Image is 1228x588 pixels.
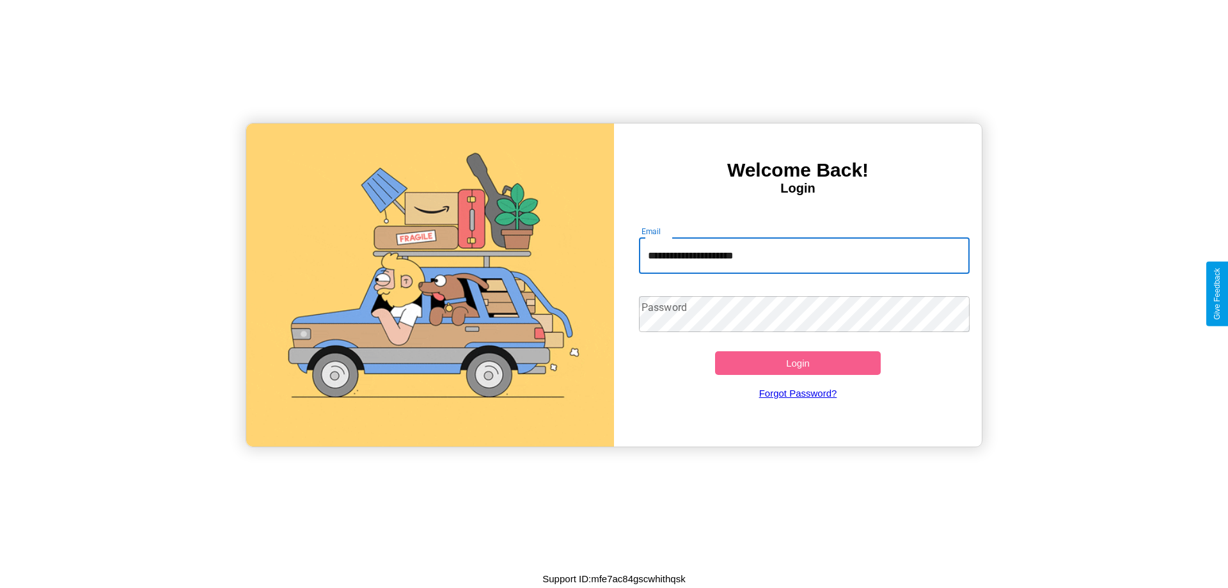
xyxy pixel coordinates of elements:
div: Give Feedback [1213,268,1222,320]
a: Forgot Password? [633,375,964,411]
img: gif [246,123,614,447]
button: Login [715,351,881,375]
p: Support ID: mfe7ac84gscwhithqsk [542,570,685,587]
h4: Login [614,181,982,196]
label: Email [642,226,661,237]
h3: Welcome Back! [614,159,982,181]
